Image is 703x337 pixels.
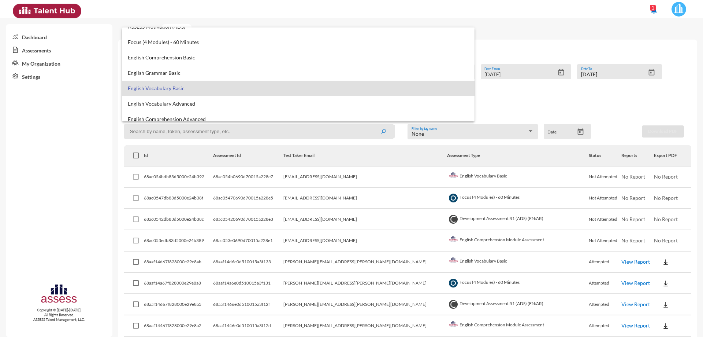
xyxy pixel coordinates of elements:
[128,116,469,122] span: English Comprehension Advanced
[128,39,469,45] span: Focus (4 Modules) - 60 Minutes
[128,85,469,91] span: English Vocabulary Basic
[128,55,469,61] span: English Comprehension Basic
[128,70,469,76] span: English Grammar Basic
[128,101,469,107] span: English Vocabulary Advanced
